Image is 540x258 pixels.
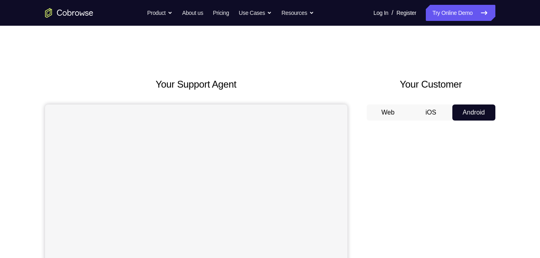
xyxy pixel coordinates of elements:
button: Product [147,5,172,21]
button: Resources [281,5,314,21]
h2: Your Support Agent [45,77,347,92]
button: Android [452,104,495,121]
a: Go to the home page [45,8,93,18]
a: Pricing [213,5,229,21]
a: About us [182,5,203,21]
a: Log In [374,5,388,21]
a: Try Online Demo [426,5,495,21]
h2: Your Customer [367,77,495,92]
span: / [392,8,393,18]
button: Use Cases [239,5,272,21]
a: Register [396,5,416,21]
button: iOS [409,104,452,121]
button: Web [367,104,410,121]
